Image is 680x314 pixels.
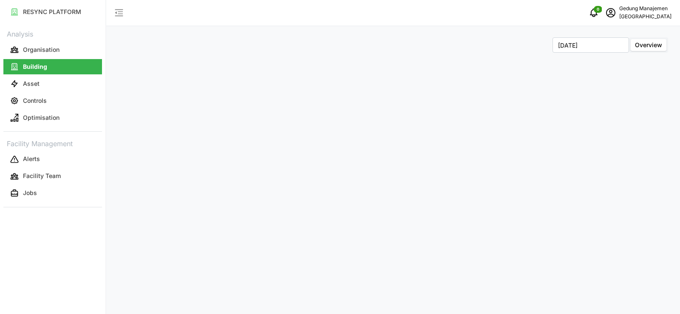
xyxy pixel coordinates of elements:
[23,155,40,163] p: Alerts
[3,151,102,168] a: Alerts
[23,113,59,122] p: Optimisation
[585,4,602,21] button: notifications
[23,96,47,105] p: Controls
[23,172,61,180] p: Facility Team
[619,13,671,21] p: [GEOGRAPHIC_DATA]
[3,92,102,109] a: Controls
[602,4,619,21] button: schedule
[3,93,102,108] button: Controls
[597,6,599,12] span: 0
[552,37,629,53] input: Select Month
[3,75,102,92] a: Asset
[3,76,102,91] button: Asset
[3,137,102,149] p: Facility Management
[619,5,671,13] p: Gedung Manajemen
[3,59,102,74] button: Building
[635,41,662,48] span: Overview
[23,79,40,88] p: Asset
[3,109,102,126] a: Optimisation
[3,110,102,125] button: Optimisation
[3,42,102,57] button: Organisation
[23,62,47,71] p: Building
[23,189,37,197] p: Jobs
[3,185,102,202] a: Jobs
[3,27,102,40] p: Analysis
[3,169,102,184] button: Facility Team
[23,45,59,54] p: Organisation
[3,58,102,75] a: Building
[3,186,102,201] button: Jobs
[3,41,102,58] a: Organisation
[3,168,102,185] a: Facility Team
[3,3,102,20] a: RESYNC PLATFORM
[3,152,102,167] button: Alerts
[23,8,81,16] p: RESYNC PLATFORM
[3,4,102,20] button: RESYNC PLATFORM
